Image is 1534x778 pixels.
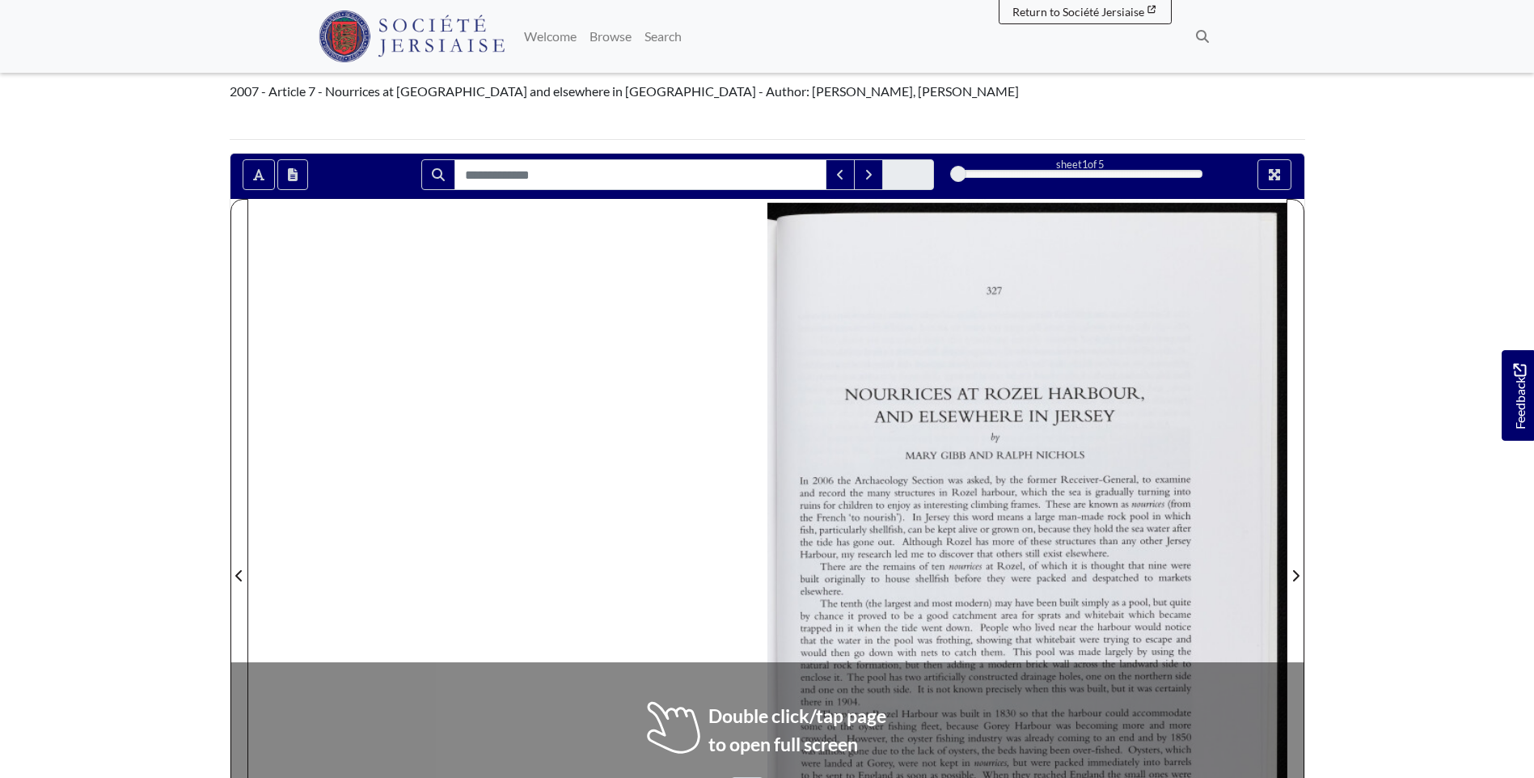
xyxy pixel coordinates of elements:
div: 2007 - Article 7 - Nourrices at [GEOGRAPHIC_DATA] and elsewhere in [GEOGRAPHIC_DATA] - Author: [P... [230,82,1305,101]
img: Société Jersiaise [319,11,505,62]
a: Would you like to provide feedback? [1502,350,1534,441]
button: Toggle text selection (Alt+T) [243,159,275,190]
a: Search [638,20,688,53]
div: sheet of 5 [958,157,1202,172]
span: Return to Société Jersiaise [1012,5,1144,19]
a: Browse [583,20,638,53]
span: 1 [1082,158,1088,171]
span: Feedback [1510,363,1529,429]
button: Search [421,159,455,190]
button: Previous Match [826,159,855,190]
button: Open transcription window [277,159,308,190]
button: Next Match [854,159,883,190]
input: Search for [454,159,826,190]
button: Full screen mode [1257,159,1291,190]
a: Société Jersiaise logo [319,6,505,66]
a: Welcome [518,20,583,53]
